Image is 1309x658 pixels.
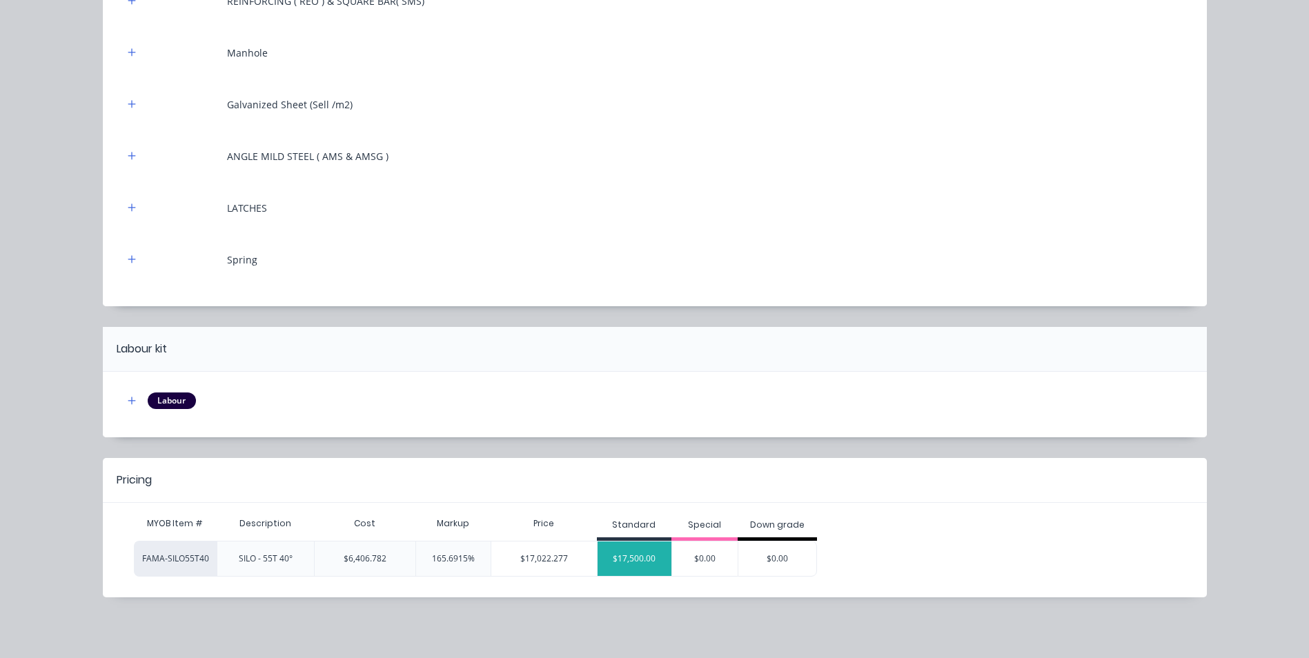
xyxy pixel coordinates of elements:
div: $17,500.00 [598,541,672,576]
div: LATCHES [227,201,267,215]
div: Labour kit [117,341,167,357]
div: Galvanized Sheet (Sell /m2) [227,97,353,112]
div: $0.00 [738,541,816,576]
div: MYOB Item # [134,510,217,537]
div: Standard [612,519,656,531]
div: 165.6915% [415,541,491,577]
div: Cost [314,510,416,537]
div: Spring [227,252,257,267]
div: $17,022.277 [491,541,597,576]
div: Markup [415,510,491,537]
div: ANGLE MILD STEEL ( AMS & AMSG ) [227,149,388,163]
div: Down grade [750,519,805,531]
div: Price [491,510,597,537]
div: $0.00 [672,541,738,576]
div: Description [228,506,302,541]
div: Manhole [227,46,268,60]
div: Special [688,519,721,531]
div: FAMA-SILO55T40 [134,541,217,577]
div: Labour [148,392,196,409]
div: Pricing [117,472,152,488]
div: SILO - 55T 40° [239,552,293,565]
div: $6,406.782 [314,541,416,577]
